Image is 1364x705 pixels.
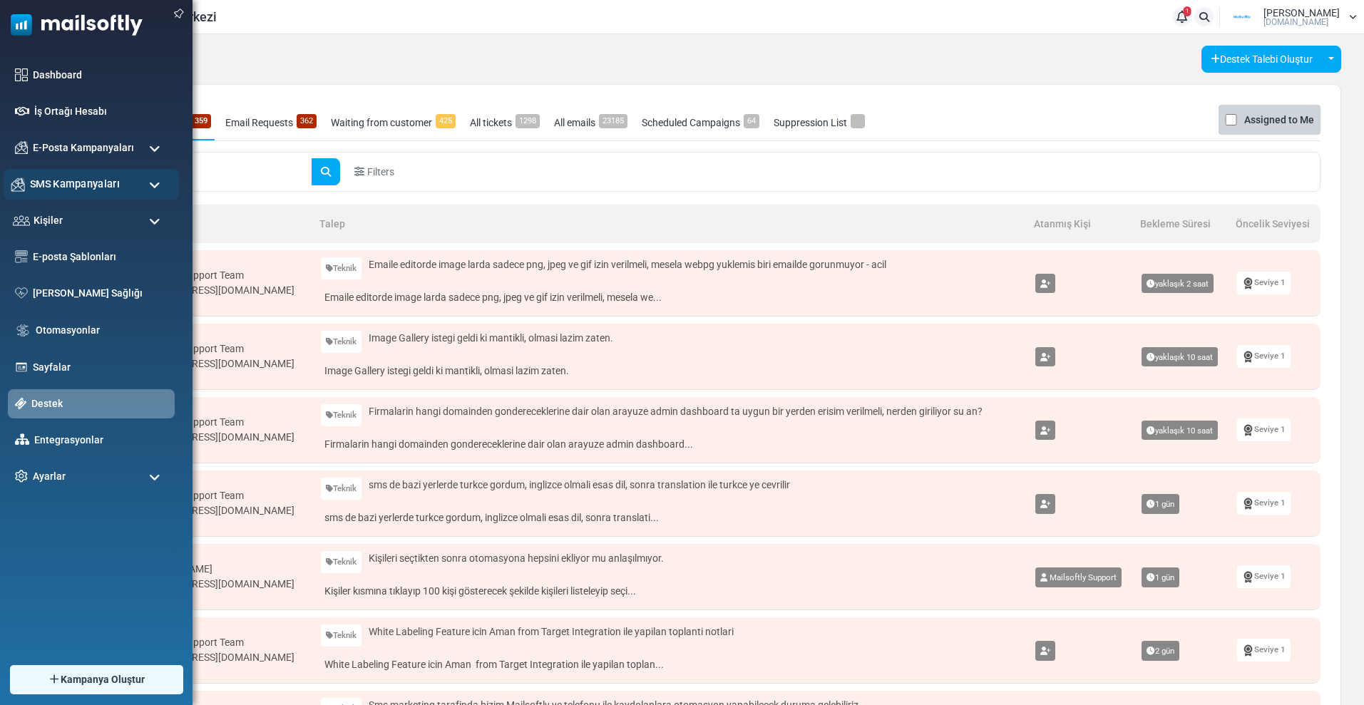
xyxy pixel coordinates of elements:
[1028,205,1134,243] th: Atanmış Kişi
[1224,6,1357,28] a: User Logo [PERSON_NAME] [DOMAIN_NAME]
[1263,18,1328,26] span: [DOMAIN_NAME]
[191,114,211,128] span: 359
[1142,347,1218,367] span: yaklaşık 10 saat
[36,323,168,338] a: Otomasyonlar
[136,283,294,298] div: [EMAIL_ADDRESS][DOMAIN_NAME]
[33,286,168,301] a: [PERSON_NAME] Sağlığı
[550,105,631,140] a: All emails23185
[369,624,734,639] span: White Labeling Feature icin Aman from Target Integration ile yapilan toplanti notlari
[15,470,28,483] img: settings-icon.svg
[1142,494,1179,514] span: 1 gün
[744,114,759,128] span: 64
[33,469,66,484] span: Ayarlar
[11,177,25,191] img: campaigns-icon.png
[34,433,168,448] a: Entegrasyonlar
[136,356,294,371] div: [EMAIL_ADDRESS][DOMAIN_NAME]
[321,507,1021,529] a: sms de bazi yerlerde turkce gordum, inglizce olmali esas dil, sonra translati...
[136,430,294,445] div: [EMAIL_ADDRESS][DOMAIN_NAME]
[599,114,627,128] span: 23185
[136,415,294,430] div: Mailsoftly Support Team
[321,624,361,647] a: Teknik
[1172,7,1191,26] a: 1
[369,551,664,566] span: Kişileri seçtikten sonra otomasyona hepsini ekliyor mu anlaşılmıyor.
[314,205,1028,243] th: Talep
[34,104,168,119] a: İş Ortağı Hesabı
[34,213,63,228] span: Kişiler
[321,331,361,353] a: Teknik
[31,396,168,411] a: Destek
[1237,492,1291,514] a: Seviye 1
[1035,567,1122,587] a: Mailsoftly Support
[369,404,983,419] span: Firmalarin hangi domainden gondereceklerine dair olan arayuze admin dashboard ta uygun bir yerden...
[136,268,294,283] div: Mailsoftly Support Team
[33,68,168,83] a: Dashboard
[15,141,28,154] img: campaigns-icon.png
[321,551,361,573] a: Teknik
[136,577,294,592] div: [EMAIL_ADDRESS][DOMAIN_NAME]
[1134,205,1230,243] th: Bekleme Süresi
[1237,345,1291,367] a: Seviye 1
[90,205,314,243] th: Oluşturan
[136,635,294,650] div: Mailsoftly Support Team
[1237,272,1291,294] a: Seviye 1
[30,176,120,192] span: SMS Kampanyaları
[136,488,294,503] div: Mailsoftly Support Team
[369,331,613,346] span: Image Gallery istegi geldi ki mantikli, olmasi lazim zaten.
[369,257,886,272] span: Emaile editorde image larda sadece png, jpeg ve gif izin verilmeli, mesela webpg yuklemis biri em...
[466,105,543,140] a: All tickets1298
[1244,111,1314,128] label: Assigned to Me
[1237,565,1291,587] a: Seviye 1
[33,249,168,264] a: E-posta Şablonları
[13,215,30,225] img: contacts-icon.svg
[1142,641,1179,661] span: 2 gün
[1142,421,1218,441] span: yaklaşık 10 saat
[516,114,540,128] span: 1298
[15,322,31,339] img: workflow.svg
[15,398,26,409] img: support-icon-active.svg
[1230,205,1321,243] th: Öncelik Seviyesi
[1050,572,1117,582] span: Mailsoftly Support
[33,360,168,375] a: Sayfalar
[222,105,320,140] a: Email Requests362
[327,105,459,140] a: Waiting from customer425
[321,404,361,426] a: Teknik
[33,140,134,155] span: E-Posta Kampanyaları
[1184,6,1191,16] span: 1
[1142,274,1214,294] span: yaklaşık 2 saat
[1224,6,1260,28] img: User Logo
[136,562,294,577] div: [PERSON_NAME]
[297,114,317,128] span: 362
[136,650,294,665] div: [EMAIL_ADDRESS][DOMAIN_NAME]
[321,433,1021,456] a: Firmalarin hangi domainden gondereceklerine dair olan arayuze admin dashboard...
[638,105,763,140] a: Scheduled Campaigns64
[15,250,28,263] img: email-templates-icon.svg
[1237,639,1291,661] a: Seviye 1
[1201,46,1322,73] a: Destek Talebi Oluştur
[136,341,294,356] div: Mailsoftly Support Team
[321,580,1021,602] a: Kişiler kısmına tıklayıp 100 kişi gösterecek şekilde kişileri listeleyip seçi...
[321,257,361,279] a: Teknik
[15,287,28,299] img: domain-health-icon.svg
[15,68,28,81] img: dashboard-icon.svg
[321,654,1021,676] a: White Labeling Feature icin Aman from Target Integration ile yapilan toplan...
[1263,8,1340,18] span: [PERSON_NAME]
[321,360,1021,382] a: Image Gallery istegi geldi ki mantikli, olmasi lazim zaten.
[321,478,361,500] a: Teknik
[367,165,394,180] span: Filters
[1142,567,1179,587] span: 1 gün
[369,478,790,493] span: sms de bazi yerlerde turkce gordum, inglizce olmali esas dil, sonra translation ile turkce ye cev...
[136,503,294,518] div: [EMAIL_ADDRESS][DOMAIN_NAME]
[61,672,145,687] span: Kampanya Oluştur
[436,114,456,128] span: 425
[1237,418,1291,441] a: Seviye 1
[15,361,28,374] img: landing_pages.svg
[321,287,1021,309] a: Emaile editorde image larda sadece png, jpeg ve gif izin verilmeli, mesela we...
[770,105,868,140] a: Suppression List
